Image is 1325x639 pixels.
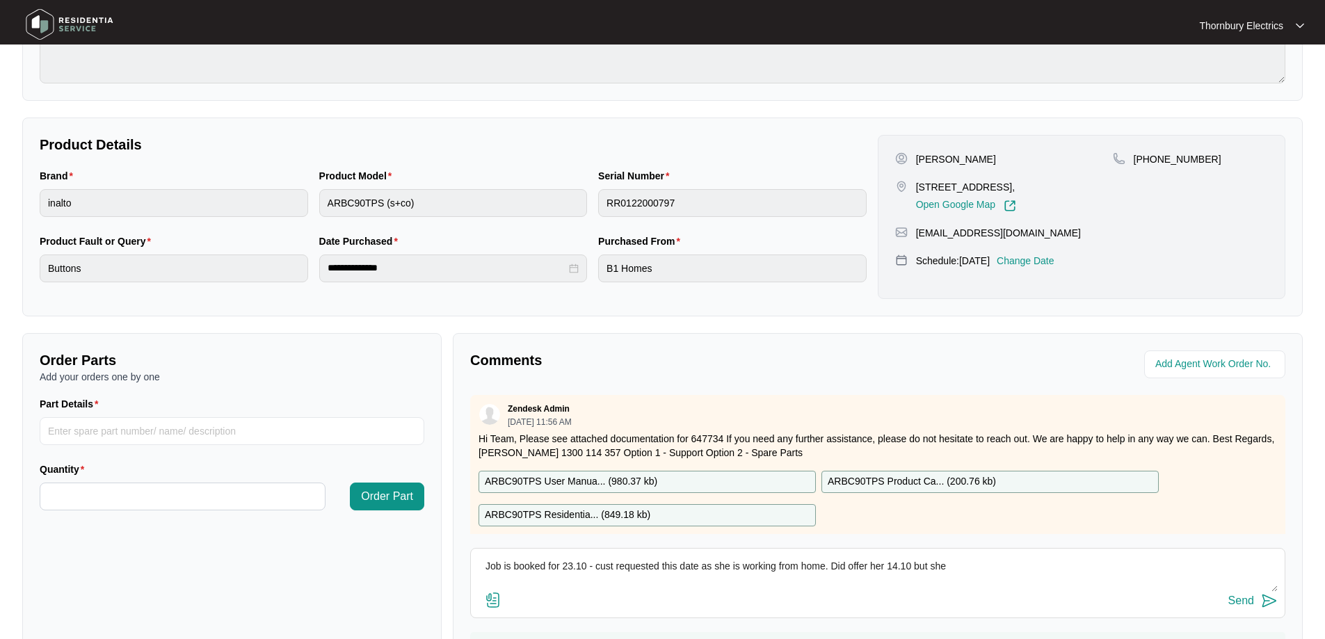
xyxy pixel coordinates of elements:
img: dropdown arrow [1296,22,1304,29]
p: Zendesk Admin [508,403,570,414]
span: Order Part [361,488,413,505]
input: Purchased From [598,254,867,282]
img: residentia service logo [21,3,118,45]
label: Purchased From [598,234,686,248]
p: Add your orders one by one [40,370,424,384]
textarea: Job is booked for 23.10 - cust requested this date as she is working from home. Did offer her 14.... [478,556,1278,592]
p: ARBC90TPS Product Ca... ( 200.76 kb ) [828,474,996,490]
img: map-pin [895,226,908,238]
input: Date Purchased [328,261,567,275]
img: Link-External [1004,200,1016,212]
input: Brand [40,189,308,217]
label: Brand [40,169,79,183]
img: map-pin [1113,152,1125,165]
p: Change Date [997,254,1054,268]
label: Serial Number [598,169,675,183]
input: Serial Number [598,189,867,217]
p: Comments [470,350,868,370]
p: Product Details [40,135,867,154]
input: Part Details [40,417,424,445]
img: user.svg [479,404,500,425]
input: Add Agent Work Order No. [1155,356,1277,373]
img: send-icon.svg [1261,592,1278,609]
label: Product Model [319,169,398,183]
a: Open Google Map [916,200,1016,212]
img: map-pin [895,254,908,266]
label: Date Purchased [319,234,403,248]
p: [PHONE_NUMBER] [1134,152,1221,166]
img: user-pin [895,152,908,165]
div: Send [1228,594,1254,607]
button: Order Part [350,483,424,510]
label: Quantity [40,462,90,476]
input: Product Fault or Query [40,254,308,282]
p: [PERSON_NAME] [916,152,996,166]
p: Hi Team, Please see attached documentation for 647734 If you need any further assistance, please ... [479,432,1277,460]
p: ARBC90TPS User Manua... ( 980.37 kb ) [485,474,657,490]
p: [STREET_ADDRESS], [916,180,1016,194]
img: file-attachment-doc.svg [485,592,501,608]
p: Order Parts [40,350,424,370]
img: map-pin [895,180,908,193]
button: Send [1228,592,1278,610]
input: Product Model [319,189,588,217]
p: [EMAIL_ADDRESS][DOMAIN_NAME] [916,226,1081,240]
label: Part Details [40,397,104,411]
p: Schedule: [DATE] [916,254,990,268]
label: Product Fault or Query [40,234,156,248]
p: ARBC90TPS Residentia... ( 849.18 kb ) [485,508,650,523]
input: Quantity [40,483,325,510]
p: Thornbury Electrics [1199,19,1283,33]
p: [DATE] 11:56 AM [508,418,572,426]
